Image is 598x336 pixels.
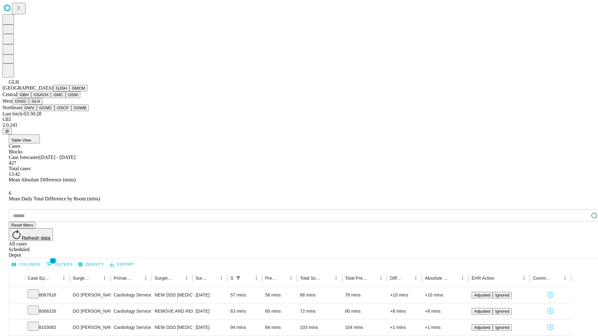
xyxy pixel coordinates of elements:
[425,287,465,303] div: +10 mins
[11,223,33,227] span: Reset filters
[66,91,81,98] button: OSW
[495,309,509,314] span: Ignored
[520,274,528,282] button: Menu
[39,155,75,160] span: [DATE] - [DATE]
[17,91,31,98] button: GBH
[29,98,42,105] button: GLH
[472,276,494,281] div: EHR Action
[12,306,21,317] button: Expand
[252,274,261,282] button: Menu
[230,303,259,319] div: 63 mins
[196,320,224,335] div: [DATE]
[141,274,150,282] button: Menu
[474,309,490,314] span: Adjusted
[345,303,384,319] div: 80 mins
[390,287,419,303] div: +10 mins
[155,276,173,281] div: Surgery Name
[2,111,41,116] span: Last fetch: 03:30:28
[182,274,191,282] button: Menu
[37,105,55,111] button: GCMC
[114,287,148,303] div: Cardiology Service
[2,98,12,104] span: West
[390,320,419,335] div: +1 mins
[411,274,420,282] button: Menu
[345,287,384,303] div: 76 mins
[472,324,493,331] button: Adjusted
[73,276,91,281] div: Surgeon Name
[390,303,419,319] div: +8 mins
[472,308,493,315] button: Adjusted
[345,276,368,281] div: Total Predicted Duration
[196,287,224,303] div: [DATE]
[108,260,136,269] button: Export
[425,320,465,335] div: +1 mins
[51,274,59,282] button: Sort
[59,274,68,282] button: Menu
[55,105,71,111] button: OSCP
[51,91,65,98] button: GMC
[230,287,259,303] div: 57 mins
[9,79,19,85] span: GLH
[9,177,76,182] span: Mean Absolute Difference (mins)
[196,303,224,319] div: [DATE]
[9,155,39,160] span: Case forecaster
[495,293,509,297] span: Ignored
[368,274,377,282] button: Sort
[425,276,449,281] div: Absolute Difference
[71,105,89,111] button: GSWB
[9,166,31,171] span: Total cases
[9,222,36,228] button: Reset filters
[493,308,512,315] button: Ignored
[495,325,509,330] span: Ignored
[31,91,51,98] button: GSACH
[493,292,512,298] button: Ignored
[73,303,107,319] div: DO [PERSON_NAME] [PERSON_NAME]
[114,303,148,319] div: Cardiology Service
[9,228,53,241] button: Refresh data
[196,276,208,281] div: Surgery Date
[472,292,493,298] button: Adjusted
[9,190,11,196] span: 6
[114,320,148,335] div: Cardiology Service
[2,105,22,110] span: Northeast
[493,324,512,331] button: Ignored
[208,274,217,282] button: Sort
[69,85,88,91] button: GMCM
[425,303,465,319] div: +8 mins
[234,274,243,282] div: 1 active filter
[12,98,29,105] button: OSSC
[377,274,385,282] button: Menu
[474,325,490,330] span: Adjusted
[533,276,551,281] div: Comments
[2,122,596,128] div: 2.0.241
[287,274,295,282] button: Menu
[217,274,226,282] button: Menu
[11,138,31,142] span: Table View
[561,274,569,282] button: Menu
[265,303,294,319] div: 60 mins
[5,129,9,133] span: @
[243,274,252,282] button: Sort
[28,303,67,319] div: 8068326
[45,259,74,269] button: Show filters
[133,274,141,282] button: Sort
[300,276,322,281] div: Total Scheduled Duration
[474,293,490,297] span: Adjusted
[92,274,100,282] button: Sort
[73,320,107,335] div: DO [PERSON_NAME] [PERSON_NAME]
[12,322,21,333] button: Expand
[73,287,107,303] div: DO [PERSON_NAME] [PERSON_NAME]
[10,260,42,269] button: Select columns
[230,276,233,281] div: Scheduled In Room Duration
[2,128,12,134] button: @
[28,320,67,335] div: 8103062
[278,274,287,282] button: Sort
[100,274,109,282] button: Menu
[9,171,20,177] span: 13.42
[458,274,467,282] button: Menu
[495,274,504,282] button: Sort
[155,320,189,335] div: NEW DDD [MEDICAL_DATA] IMPLANT
[300,287,339,303] div: 66 mins
[9,160,16,166] span: 427
[552,274,561,282] button: Sort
